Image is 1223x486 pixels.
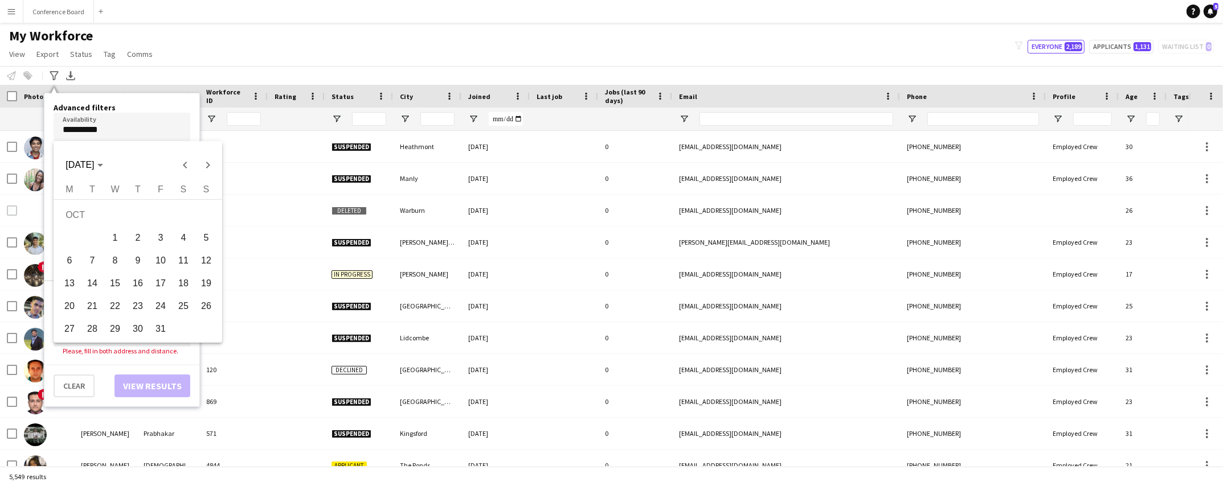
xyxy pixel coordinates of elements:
[104,226,126,249] button: 01-10-2025
[173,228,194,248] span: 4
[104,318,126,340] button: 29-10-2025
[105,273,125,294] span: 15
[196,228,216,248] span: 5
[150,273,171,294] span: 17
[59,296,80,316] span: 20
[195,295,218,318] button: 26-10-2025
[111,184,119,194] span: W
[195,226,218,249] button: 05-10-2025
[203,184,210,194] span: S
[174,154,197,176] button: Previous month
[61,155,107,175] button: Choose month and year
[181,184,187,194] span: S
[128,273,148,294] span: 16
[82,296,103,316] span: 21
[172,249,195,272] button: 11-10-2025
[105,319,125,339] span: 29
[149,226,172,249] button: 03-10-2025
[59,319,80,339] span: 27
[58,272,81,295] button: 13-10-2025
[58,249,81,272] button: 06-10-2025
[128,250,148,271] span: 9
[82,319,103,339] span: 28
[150,296,171,316] span: 24
[104,272,126,295] button: 15-10-2025
[104,249,126,272] button: 08-10-2025
[82,273,103,294] span: 14
[173,273,194,294] span: 18
[81,318,104,340] button: 28-10-2025
[173,250,194,271] span: 11
[58,295,81,318] button: 20-10-2025
[196,273,216,294] span: 19
[66,184,73,194] span: M
[58,204,218,226] td: OCT
[59,250,80,271] span: 6
[58,318,81,340] button: 27-10-2025
[150,319,171,339] span: 31
[135,184,141,194] span: T
[128,319,148,339] span: 30
[149,318,172,340] button: 31-10-2025
[196,250,216,271] span: 12
[172,226,195,249] button: 04-10-2025
[150,250,171,271] span: 10
[126,318,149,340] button: 30-10-2025
[81,272,104,295] button: 14-10-2025
[59,273,80,294] span: 13
[66,160,94,170] span: [DATE]
[172,272,195,295] button: 18-10-2025
[89,184,95,194] span: T
[128,228,148,248] span: 2
[105,250,125,271] span: 8
[105,296,125,316] span: 22
[197,154,219,176] button: Next month
[150,228,171,248] span: 3
[195,249,218,272] button: 12-10-2025
[126,249,149,272] button: 09-10-2025
[158,184,163,194] span: F
[172,295,195,318] button: 25-10-2025
[126,295,149,318] button: 23-10-2025
[126,226,149,249] button: 02-10-2025
[195,272,218,295] button: 19-10-2025
[149,272,172,295] button: 17-10-2025
[104,295,126,318] button: 22-10-2025
[105,228,125,248] span: 1
[196,296,216,316] span: 26
[81,295,104,318] button: 21-10-2025
[149,249,172,272] button: 10-10-2025
[128,296,148,316] span: 23
[126,272,149,295] button: 16-10-2025
[173,296,194,316] span: 25
[81,249,104,272] button: 07-10-2025
[149,295,172,318] button: 24-10-2025
[82,250,103,271] span: 7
